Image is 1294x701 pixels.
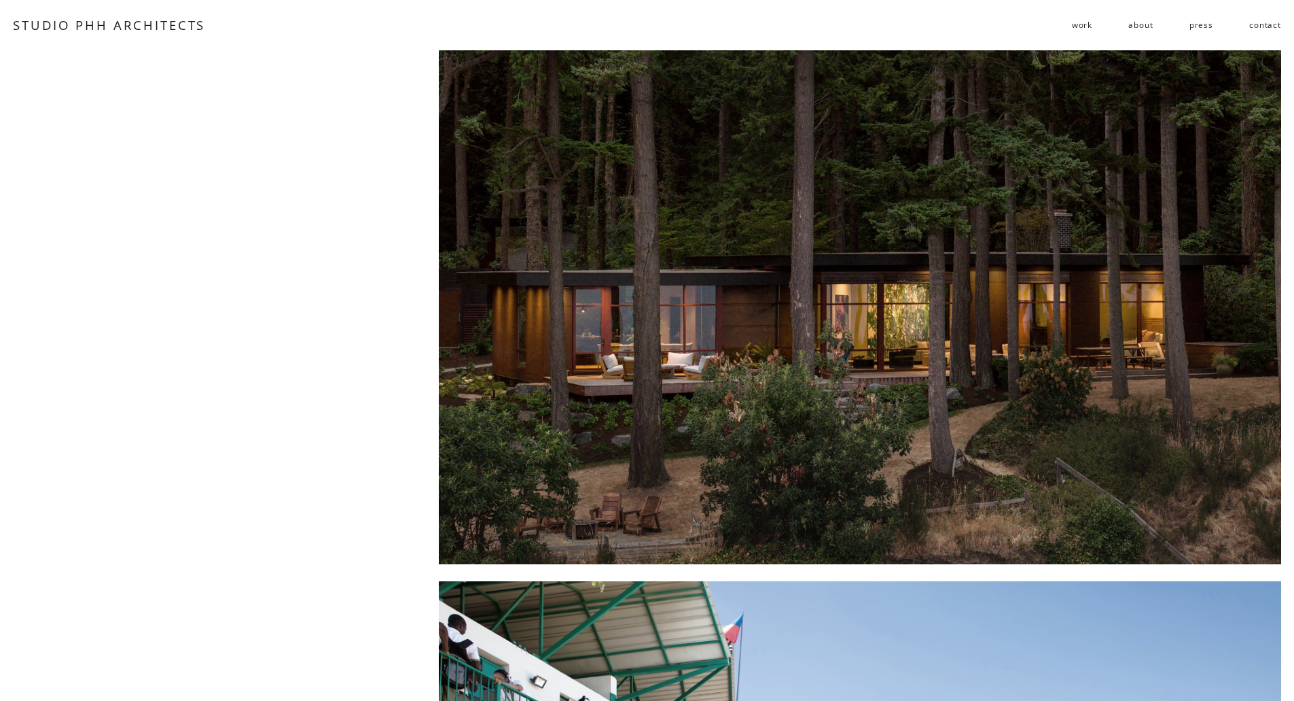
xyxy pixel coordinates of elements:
a: contact [1249,14,1281,36]
a: press [1189,14,1213,36]
span: work [1072,15,1092,35]
a: STUDIO PHH ARCHITECTS [13,16,205,33]
a: folder dropdown [1072,14,1092,36]
a: about [1128,14,1153,36]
